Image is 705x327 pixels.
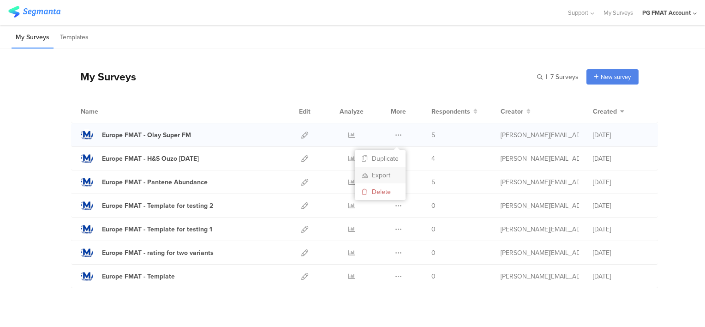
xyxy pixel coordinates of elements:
div: PG FMAT Account [642,8,691,17]
span: 0 [431,248,436,258]
a: Europe FMAT - Template [81,270,175,282]
span: New survey [601,73,631,81]
a: Europe FMAT - Template for testing 2 [81,200,213,212]
li: My Surveys [12,27,54,48]
span: 0 [431,272,436,281]
div: constantinescu.a@pg.com [501,224,579,234]
div: Edit [295,100,315,123]
div: [DATE] [593,224,648,234]
a: Export [355,167,406,183]
span: 5 [431,177,435,187]
div: Analyze [338,100,365,123]
div: Europe FMAT - Template for testing 1 [102,224,212,234]
div: Europe FMAT - H&S Ouzo Aug 2025 [102,154,199,163]
button: Delete [355,183,406,200]
div: More [388,100,408,123]
div: [DATE] [593,248,648,258]
span: Support [568,8,588,17]
span: 5 [431,130,435,140]
a: Europe FMAT - rating for two variants [81,247,214,259]
div: Europe FMAT - Template [102,272,175,281]
div: [DATE] [593,201,648,211]
div: constantinescu.a@pg.com [501,248,579,258]
button: Respondents [431,107,478,116]
div: Europe FMAT - Template for testing 2 [102,201,213,211]
div: [DATE] [593,130,648,140]
span: Creator [501,107,523,116]
button: Created [593,107,624,116]
div: lopez.f.9@pg.com [501,130,579,140]
li: Templates [56,27,93,48]
span: 4 [431,154,435,163]
button: Duplicate [355,150,406,167]
div: Europe FMAT - Olay Super FM [102,130,191,140]
a: Europe FMAT - H&S Ouzo [DATE] [81,152,199,164]
div: constantinescu.a@pg.com [501,201,579,211]
div: My Surveys [71,69,136,85]
a: Europe FMAT - Olay Super FM [81,129,191,141]
span: | [544,72,549,82]
div: [DATE] [593,154,648,163]
div: Europe FMAT - Pantene Abundance [102,177,208,187]
span: 7 Surveys [550,72,579,82]
span: 0 [431,201,436,211]
a: Europe FMAT - Pantene Abundance [81,176,208,188]
span: Created [593,107,617,116]
div: Europe FMAT - rating for two variants [102,248,214,258]
div: constantinescu.a@pg.com [501,272,579,281]
img: segmanta logo [8,6,60,18]
button: Creator [501,107,531,116]
div: lopez.f.9@pg.com [501,154,579,163]
span: Respondents [431,107,470,116]
div: [DATE] [593,177,648,187]
div: Name [81,107,136,116]
span: 0 [431,224,436,234]
div: [DATE] [593,272,648,281]
a: Europe FMAT - Template for testing 1 [81,223,212,235]
div: lopez.f.9@pg.com [501,177,579,187]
